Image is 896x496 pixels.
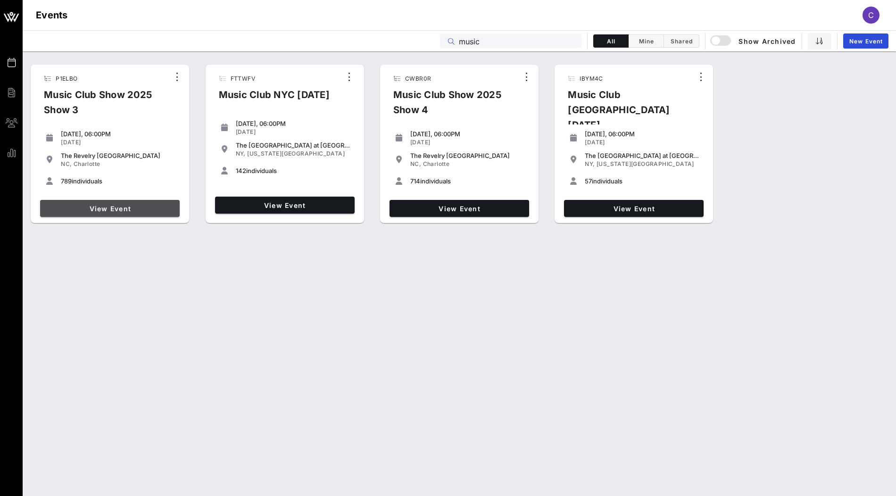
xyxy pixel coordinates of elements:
div: [DATE], 06:00PM [236,120,351,127]
span: FTTWFV [231,75,255,82]
a: View Event [215,197,355,214]
div: [DATE], 06:00PM [61,130,176,138]
span: Charlotte [74,160,100,167]
div: The Revelry [GEOGRAPHIC_DATA] [410,152,525,159]
span: NC, [410,160,421,167]
span: View Event [393,205,525,213]
span: NY, [236,150,246,157]
a: View Event [40,200,180,217]
h1: Events [36,8,68,23]
span: IBYM4C [580,75,603,82]
button: All [593,34,629,48]
span: View Event [44,205,176,213]
button: Show Archived [711,33,796,50]
span: [US_STATE][GEOGRAPHIC_DATA] [247,150,345,157]
span: 142 [236,167,246,174]
span: 789 [61,177,72,185]
div: [DATE], 06:00PM [585,130,700,138]
span: Shared [670,38,693,45]
div: individuals [236,167,351,174]
span: P1ELBO [56,75,77,82]
div: The [GEOGRAPHIC_DATA] at [GEOGRAPHIC_DATA] [585,152,700,159]
span: Charlotte [423,160,450,167]
div: [DATE] [236,128,351,136]
span: Show Archived [712,35,796,47]
div: [DATE], 06:00PM [410,130,525,138]
div: individuals [61,177,176,185]
span: NC, [61,160,72,167]
span: Mine [634,38,658,45]
div: [DATE] [410,139,525,146]
span: 714 [410,177,420,185]
div: [DATE] [585,139,700,146]
div: Music Club [GEOGRAPHIC_DATA] [DATE] [560,87,693,140]
span: New Event [849,38,883,45]
a: View Event [564,200,704,217]
span: C [868,10,874,20]
div: individuals [410,177,525,185]
a: View Event [390,200,529,217]
span: [US_STATE][GEOGRAPHIC_DATA] [597,160,694,167]
div: [DATE] [61,139,176,146]
button: Shared [664,34,699,48]
span: CWBR0R [405,75,431,82]
div: The Revelry [GEOGRAPHIC_DATA] [61,152,176,159]
button: Mine [629,34,664,48]
div: The [GEOGRAPHIC_DATA] at [GEOGRAPHIC_DATA] [236,141,351,149]
div: Music Club Show 2025 Show 4 [386,87,519,125]
span: View Event [568,205,700,213]
span: 57 [585,177,592,185]
div: individuals [585,177,700,185]
div: Music Club NYC [DATE] [211,87,337,110]
a: New Event [843,33,888,49]
span: NY, [585,160,595,167]
div: C [863,7,879,24]
div: Music Club Show 2025 Show 3 [36,87,169,125]
span: All [599,38,622,45]
span: View Event [219,201,351,209]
